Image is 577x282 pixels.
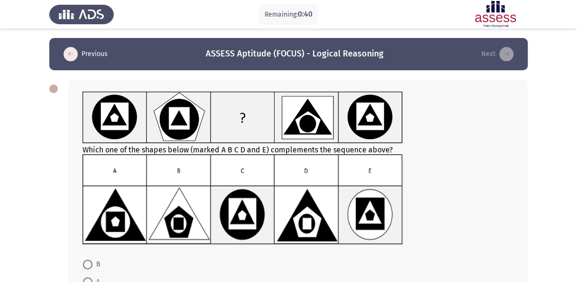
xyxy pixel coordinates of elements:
img: Assess Talent Management logo [49,1,114,28]
img: Assessment logo of ASSESS Focus 4 Module Assessment (EN/AR) (Basic - IB) [463,1,528,28]
span: B [92,259,100,270]
img: UkFYYl8wMzBfQi5wbmcxNjkxMjk5MDk3ODMz.png [82,154,403,244]
div: Which one of the shapes below (marked A B C D and E) complements the sequence above? [82,92,513,246]
h3: ASSESS Aptitude (FOCUS) - Logical Reasoning [206,48,384,60]
p: Remaining: [265,9,312,20]
img: UkFYYl8wMzBfQS5wbmcxNjkxMjk4OTcyNzI2.png [82,92,403,143]
button: load next page [478,47,516,62]
button: load previous page [61,47,110,62]
span: 0:40 [298,9,312,19]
